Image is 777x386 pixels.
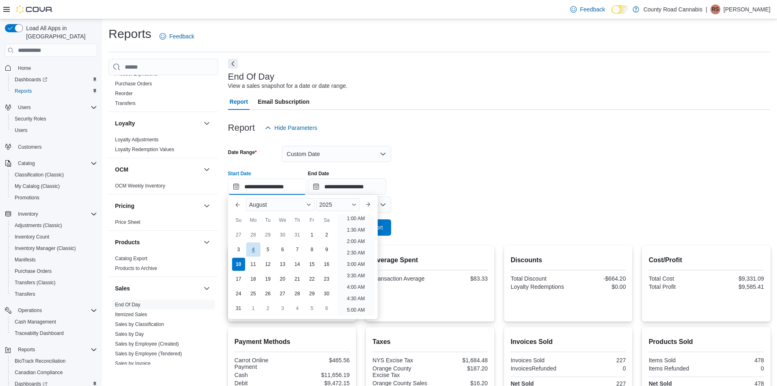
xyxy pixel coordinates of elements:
[305,228,319,241] div: day-1
[708,275,764,282] div: $9,331.09
[11,368,66,377] a: Canadian Compliance
[643,4,702,14] p: County Road Cannabis
[276,272,289,286] div: day-20
[261,214,274,227] div: Tu
[11,266,55,276] a: Purchase Orders
[276,287,289,300] div: day-27
[115,284,200,292] button: Sales
[228,82,348,90] div: View a sales snapshot for a date or date range.
[228,123,255,133] h3: Report
[2,305,100,316] button: Operations
[202,237,212,247] button: Products
[115,81,152,87] a: Purchase Orders
[11,356,97,366] span: BioTrack Reconciliation
[115,165,200,174] button: OCM
[15,127,27,134] span: Users
[8,288,100,300] button: Transfers
[11,368,97,377] span: Canadian Compliance
[8,355,100,367] button: BioTrack Reconciliation
[343,271,368,281] li: 3:30 AM
[115,302,140,308] a: End Of Day
[115,219,140,225] span: Price Sheet
[708,283,764,290] div: $9,585.41
[11,75,97,85] span: Dashboards
[16,5,53,13] img: Cova
[228,170,251,177] label: Start Date
[8,243,100,254] button: Inventory Manager (Classic)
[8,266,100,277] button: Purchase Orders
[11,170,67,180] a: Classification (Classic)
[15,291,35,297] span: Transfers
[247,258,260,271] div: day-11
[115,351,182,357] a: Sales by Employee (Tendered)
[649,337,764,347] h2: Products Sold
[115,100,135,107] span: Transfers
[15,306,45,315] button: Operations
[202,165,212,174] button: OCM
[294,372,350,378] div: $11,656.19
[343,259,368,269] li: 3:00 AM
[372,275,428,282] div: Transaction Average
[108,26,151,42] h1: Reports
[724,4,770,14] p: [PERSON_NAME]
[115,183,165,189] a: OCM Weekly Inventory
[2,62,100,74] button: Home
[115,202,134,210] h3: Pricing
[276,228,289,241] div: day-30
[115,238,200,246] button: Products
[15,369,63,376] span: Canadian Compliance
[235,372,290,378] div: Cash
[247,228,260,241] div: day-28
[247,287,260,300] div: day-25
[15,158,38,168] button: Catalog
[343,282,368,292] li: 4:00 AM
[15,345,38,355] button: Reports
[15,88,32,94] span: Reports
[432,365,488,372] div: $187.20
[15,172,64,178] span: Classification (Classic)
[343,225,368,235] li: 1:30 AM
[291,258,304,271] div: day-14
[291,228,304,241] div: day-31
[567,1,608,18] a: Feedback
[2,344,100,355] button: Reports
[261,228,274,241] div: day-29
[712,4,719,14] span: RS
[11,193,97,203] span: Promotions
[15,245,76,252] span: Inventory Manager (Classic)
[15,63,34,73] a: Home
[115,90,133,97] span: Reorder
[115,136,159,143] span: Loyalty Adjustments
[611,5,629,14] input: Dark Mode
[115,183,165,189] span: OCM Weekly Inventory
[8,125,100,136] button: Users
[320,302,333,315] div: day-6
[649,255,764,265] h2: Cost/Profit
[11,328,97,338] span: Traceabilty Dashboard
[232,302,245,315] div: day-31
[115,312,147,317] a: Itemized Sales
[115,255,147,262] span: Catalog Export
[15,306,97,315] span: Operations
[11,232,53,242] a: Inventory Count
[361,198,374,211] button: Next month
[108,181,218,194] div: OCM
[261,120,321,136] button: Hide Parameters
[343,237,368,246] li: 2:00 AM
[372,337,488,347] h2: Taxes
[8,316,100,328] button: Cash Management
[337,214,374,316] ul: Time
[11,289,97,299] span: Transfers
[115,119,200,127] button: Loyalty
[115,202,200,210] button: Pricing
[202,283,212,293] button: Sales
[320,214,333,227] div: Sa
[320,258,333,271] div: day-16
[18,346,35,353] span: Reports
[246,243,260,257] div: day-4
[115,341,179,347] span: Sales by Employee (Created)
[108,254,218,277] div: Products
[115,137,159,143] a: Loyalty Adjustments
[115,146,174,153] span: Loyalty Redemption Values
[8,277,100,288] button: Transfers (Classic)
